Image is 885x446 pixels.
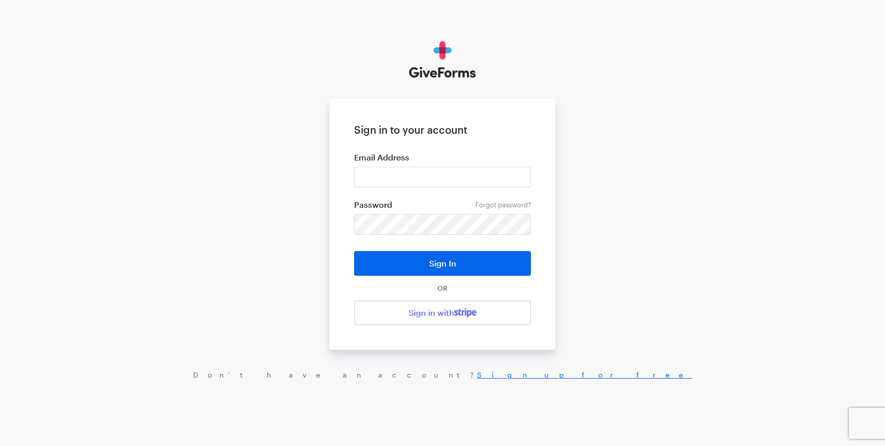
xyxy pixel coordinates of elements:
h1: Sign in to your account [354,123,531,136]
a: Sign in with [354,300,531,325]
div: Don’t have an account? [10,370,875,380]
a: Forgot password? [475,201,531,209]
label: Email Address [354,152,531,163]
img: stripe-07469f1003232ad58a8838275b02f7af1ac9ba95304e10fa954b414cd571f63b.svg [454,308,476,317]
span: OR [435,284,450,292]
label: Password [354,200,531,210]
img: GiveForms [409,41,476,78]
a: Sign up for free [477,370,692,379]
button: Sign In [354,251,531,276]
